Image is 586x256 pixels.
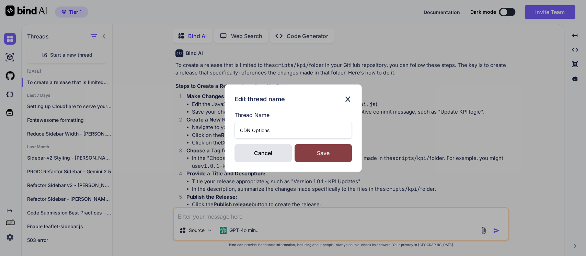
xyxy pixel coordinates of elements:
input: Enter new thread name [234,122,352,139]
label: Thread Name [234,111,352,119]
h3: Edit thread name [234,94,285,104]
img: close [344,94,352,104]
div: Save [295,144,352,162]
div: Cancel [234,144,292,162]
